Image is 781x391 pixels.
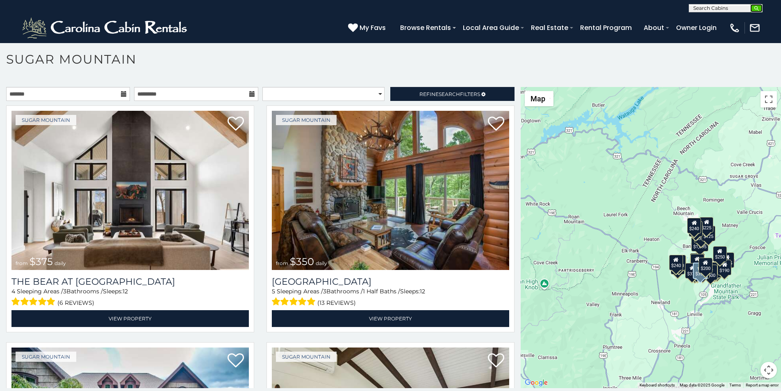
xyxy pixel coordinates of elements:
a: Report a map error [746,383,779,387]
span: 12 [420,288,425,295]
div: Sleeping Areas / Bathrooms / Sleeps: [11,287,249,308]
a: Sugar Mountain [276,352,337,362]
a: Sugar Mountain [16,115,76,125]
a: Grouse Moor Lodge from $350 daily [272,111,509,270]
h3: Grouse Moor Lodge [272,276,509,287]
a: Real Estate [527,21,572,35]
div: $190 [718,260,732,275]
div: $300 [690,254,704,270]
img: The Bear At Sugar Mountain [11,111,249,270]
span: $375 [30,256,53,268]
a: Sugar Mountain [16,352,76,362]
a: Add to favorites [488,352,504,370]
a: RefineSearchFilters [390,87,514,101]
a: The Bear At Sugar Mountain from $375 daily [11,111,249,270]
div: $200 [699,258,713,273]
span: from [16,260,28,266]
a: My Favs [348,23,388,33]
span: Search [439,91,460,97]
span: 1 Half Baths / [363,288,400,295]
button: Keyboard shortcuts [640,382,675,388]
button: Toggle fullscreen view [761,91,777,107]
div: $155 [720,252,734,268]
span: $350 [290,256,314,268]
div: $125 [701,226,715,241]
a: Rental Program [576,21,636,35]
a: View Property [11,310,249,327]
span: 4 [11,288,15,295]
div: $225 [700,217,714,233]
span: (13 reviews) [317,297,356,308]
button: Change map style [525,91,553,106]
div: $375 [685,263,699,279]
img: mail-regular-white.png [749,22,761,34]
a: About [640,21,668,35]
a: Add to favorites [488,116,504,133]
span: (6 reviews) [57,297,94,308]
div: $350 [693,263,708,279]
span: My Favs [360,23,386,33]
img: phone-regular-white.png [729,22,740,34]
div: $190 [690,253,704,269]
span: 5 [272,288,275,295]
span: Refine Filters [419,91,480,97]
a: [GEOGRAPHIC_DATA] [272,276,509,287]
a: Local Area Guide [459,21,523,35]
span: daily [55,260,66,266]
a: The Bear At [GEOGRAPHIC_DATA] [11,276,249,287]
div: $250 [713,246,727,262]
span: from [276,260,288,266]
div: $195 [708,262,722,278]
div: $240 [688,218,701,233]
a: Terms [729,383,741,387]
a: Browse Rentals [396,21,455,35]
div: Sleeping Areas / Bathrooms / Sleeps: [272,287,509,308]
a: Add to favorites [228,116,244,133]
button: Map camera controls [761,362,777,378]
img: Google [523,377,550,388]
img: White-1-2.png [20,16,191,40]
span: 3 [323,288,326,295]
span: 12 [123,288,128,295]
img: Grouse Moor Lodge [272,111,509,270]
a: Sugar Mountain [276,115,337,125]
a: Open this area in Google Maps (opens a new window) [523,377,550,388]
span: daily [316,260,327,266]
h3: The Bear At Sugar Mountain [11,276,249,287]
span: Map data ©2025 Google [680,383,724,387]
a: Owner Login [672,21,721,35]
div: $1,095 [691,236,708,252]
a: View Property [272,310,509,327]
span: 3 [63,288,66,295]
div: $240 [669,255,683,270]
span: Map [531,94,545,103]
